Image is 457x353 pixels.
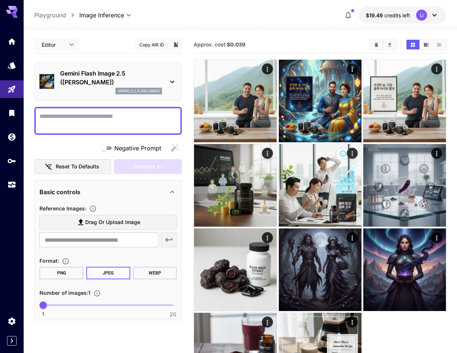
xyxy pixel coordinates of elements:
button: Upload a reference image to guide the result. This is needed for Image-to-Image or Inpainting. Su... [86,205,100,212]
div: Actions [262,63,273,74]
span: Approx. cost: [194,41,245,48]
div: Clear AllDownload All [369,39,397,50]
div: $19.4895 [366,11,410,19]
div: Library [7,108,16,118]
div: Basic controls [39,183,177,201]
img: 9em5THpyMK4q+FO9Oxz1xDLoUKKJQkcKodYEKYEL+UEAAAA= [363,60,446,142]
p: Basic controls [39,188,80,196]
div: IJ [416,10,427,21]
div: API Keys [7,156,16,165]
button: WEBP [133,267,177,279]
span: Editor [42,41,65,49]
span: Format : [39,258,59,264]
button: Show media in list view [433,40,446,49]
div: Settings [7,317,16,326]
button: Show media in grid view [406,40,419,49]
button: Show media in video view [420,40,433,49]
button: Choose the file format for the output image. [59,258,72,265]
div: Home [7,37,16,46]
div: Actions [262,232,273,243]
button: Specify how many images to generate in a single request. Each image generation will be charged se... [90,290,104,297]
div: Actions [346,232,357,243]
img: YpYeTP1490NrW0Nm6HuC7+jQxk3xJV82jtm01o8bGwAbIhjsTycgAAAAA= [194,144,277,227]
button: PNG [39,267,83,279]
img: SiwmDnq5wDy3wHAh7HmIlGUz8fIrllXkqSVLVm87L3jigAAA [363,144,446,227]
button: Copy AIR ID [135,39,169,50]
a: Playground [34,11,66,20]
img: zXcKQRb7wA [363,228,446,311]
button: JPEG [86,267,130,279]
p: Gemini Flash Image 2.5 ([PERSON_NAME]) [60,69,162,87]
div: Actions [431,148,442,159]
div: Usage [7,180,16,189]
div: Playground [7,85,16,94]
p: gemini_2_5_flash_image [118,88,160,94]
img: rWAipgw4ioPcv0JATAVgWmXUVeGCCjnz6dk3YCAZMTCNmqluFKNEE7AAA [279,60,361,142]
img: axzgzp3eu29aCZj57G6KnjLBbfpN8GIl2+cVIG9SeOVsIgAcukmvy+s8SgS2ajsNboc6pUOlzFO73OUo5YWFMKDyLPlAFWnaM... [279,228,361,311]
span: Reference Images : [39,205,86,212]
span: 20 [170,311,176,318]
span: 1 [42,311,44,318]
label: Drag or upload image [39,215,177,230]
button: Add to library [173,40,179,49]
span: Drag or upload image [85,218,140,227]
div: Actions [431,232,442,243]
b: $0.039 [227,41,245,48]
span: $19.49 [366,12,384,18]
button: $19.4895IJ [359,7,446,24]
div: Actions [431,63,442,74]
img: 5F1tAAAAAAAAAoAAhEUEqxTTRgAAAAAAAAAABDQAAAAJF4rrQAA0dAAAAABGV0IySAEwwAABA42ESEgURpgAx+SnQAFBQAAAA... [194,228,277,311]
span: Number of images : 1 [39,290,90,296]
button: Clear All [370,40,383,49]
div: Wallet [7,132,16,141]
nav: breadcrumb [34,11,79,20]
div: Show media in grid viewShow media in video viewShow media in list view [406,39,446,50]
img: NfMXo1PdqqcpAlUAAAA= [194,60,277,142]
div: Actions [346,148,357,159]
button: Reset to defaults [34,159,111,174]
div: Actions [262,317,273,328]
div: Actions [346,63,357,74]
div: Actions [346,317,357,328]
div: Actions [262,148,273,159]
button: Expand sidebar [7,336,17,346]
div: Gemini Flash Image 2.5 ([PERSON_NAME])gemini_2_5_flash_image [39,66,177,97]
span: Image Inference [79,11,124,20]
div: Models [7,61,16,70]
img: gS36C3cDQSLsPIKKZqBNogpvBEyPQS+8eUUL2itJFEQRtJE3RKESCQFN58wLSnrbusUu7IpcINfQyVwTZyOcv3d3Dkuds35w0... [279,144,361,227]
span: Negative Prompt [114,144,161,153]
span: credits left [384,12,410,18]
button: Download All [383,40,396,49]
